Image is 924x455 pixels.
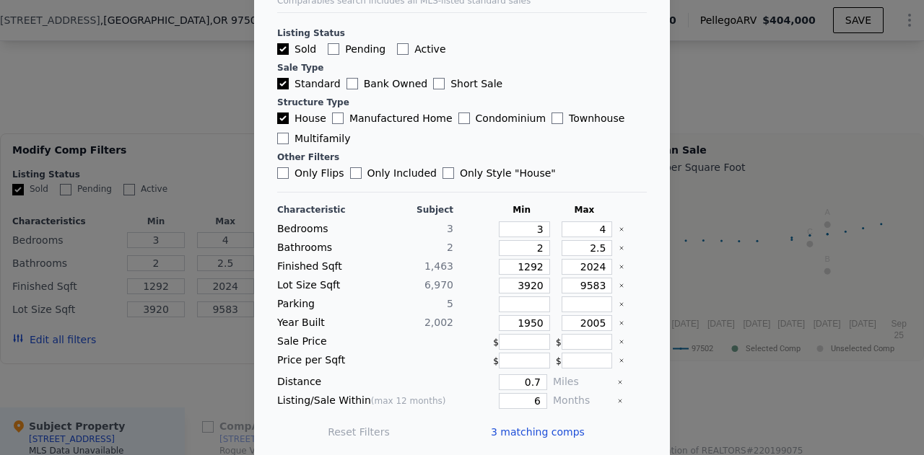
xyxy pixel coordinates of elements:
[277,353,362,368] div: Price per Sqft
[277,166,344,180] label: Only Flips
[328,43,339,55] input: Pending
[346,76,427,91] label: Bank Owned
[443,166,556,180] label: Only Style " House "
[424,317,453,328] span: 2,002
[619,358,624,363] button: Clear
[277,240,362,256] div: Bathrooms
[556,204,613,216] div: Max
[277,133,289,144] input: Multifamily
[350,166,437,180] label: Only Included
[277,111,326,125] label: House
[424,260,453,272] span: 1,463
[277,97,647,108] div: Structure Type
[277,112,289,124] input: House
[368,204,453,216] div: Subject
[346,78,358,89] input: Bank Owned
[332,112,344,124] input: Manufactured Home
[458,112,470,124] input: Condominium
[277,167,289,179] input: Only Flips
[619,264,624,270] button: Clear
[328,42,385,56] label: Pending
[617,398,623,404] button: Clear
[277,76,341,91] label: Standard
[277,43,289,55] input: Sold
[328,425,390,439] button: Reset
[277,278,362,293] div: Lot Size Sqft
[277,27,647,39] div: Listing Status
[332,111,453,125] label: Manufactured Home
[277,221,362,237] div: Bedrooms
[552,112,563,124] input: Townhouse
[397,43,409,55] input: Active
[277,393,453,409] div: Listing/Sale Within
[617,379,623,385] button: Clear
[277,334,362,350] div: Sale Price
[552,111,624,125] label: Townhouse
[277,151,647,163] div: Other Filters
[277,374,453,390] div: Distance
[447,242,453,253] span: 2
[277,42,316,56] label: Sold
[277,296,362,312] div: Parking
[493,204,550,216] div: Min
[493,334,550,350] div: $
[619,320,624,326] button: Clear
[424,279,453,291] span: 6,970
[619,245,624,251] button: Clear
[433,76,502,91] label: Short Sale
[458,111,546,125] label: Condominium
[556,334,613,350] div: $
[433,78,445,89] input: Short Sale
[619,283,624,288] button: Clear
[277,259,362,275] div: Finished Sqft
[277,204,362,216] div: Characteristic
[277,62,647,74] div: Sale Type
[397,42,445,56] label: Active
[553,374,611,390] div: Miles
[619,301,624,307] button: Clear
[443,167,454,179] input: Only Style "House"
[350,167,362,179] input: Only Included
[447,223,453,234] span: 3
[277,315,362,331] div: Year Built
[491,425,585,439] span: 3 matching comps
[277,78,289,89] input: Standard
[619,339,624,345] button: Clear
[447,298,453,309] span: 5
[493,353,550,368] div: $
[371,396,446,406] span: (max 12 months)
[277,131,350,146] label: Multifamily
[556,353,613,368] div: $
[619,226,624,232] button: Clear
[553,393,611,409] div: Months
